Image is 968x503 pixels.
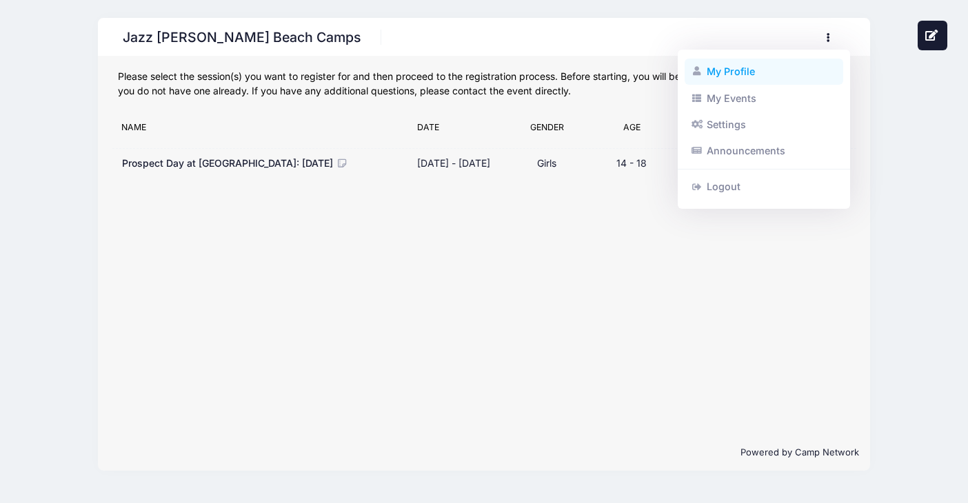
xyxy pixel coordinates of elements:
[118,25,365,50] h1: Jazz [PERSON_NAME] Beach Camps
[109,446,859,460] p: Powered by Camp Network
[410,121,506,141] div: Date
[537,157,556,169] span: Girls
[676,121,765,141] div: Price
[587,121,676,141] div: Age
[115,121,410,141] div: Name
[685,85,844,111] a: My Events
[685,112,844,138] a: Settings
[685,174,844,200] a: Logout
[506,121,587,141] div: Gender
[616,157,647,169] span: 14 - 18
[417,156,490,170] div: [DATE] - [DATE]
[685,59,844,85] a: My Profile
[118,70,850,99] div: Please select the session(s) you want to register for and then proceed to the registration proces...
[685,138,844,164] a: Announcements
[122,157,333,169] span: Prospect Day at [GEOGRAPHIC_DATA]: [DATE]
